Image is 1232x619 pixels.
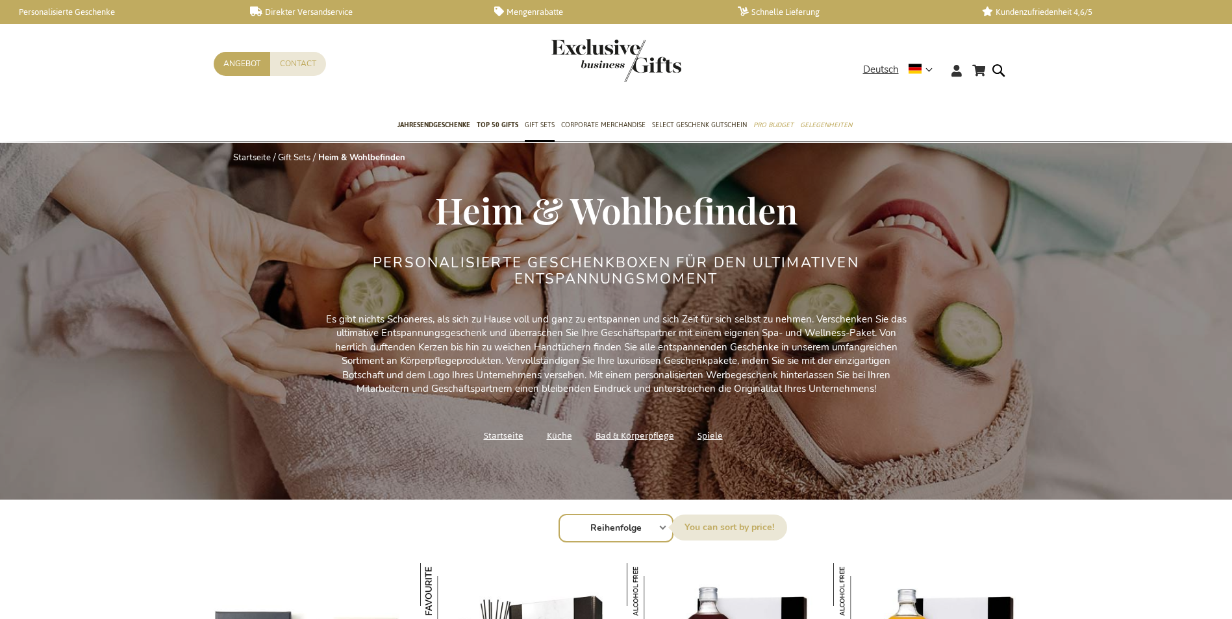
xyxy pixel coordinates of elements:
span: Jahresendgeschenke [397,118,470,132]
img: Das ultimative Marie-Stella-Maris-Duftset [420,563,476,619]
a: Gift Sets [278,152,310,164]
a: Contact [270,52,326,76]
img: The Mocktail Club Entspannungs Geschenkbox [833,563,889,619]
span: Gelegenheiten [800,118,852,132]
a: Angebot [214,52,270,76]
span: Heim & Wohlbefinden [435,186,798,234]
p: Es gibt nichts Schöneres, als sich zu Hause voll und ganz zu entspannen und sich Zeit für sich se... [324,313,909,396]
a: Küche [547,427,572,444]
span: Pro Budget [753,118,794,132]
a: Spiele [698,427,723,444]
a: Schnelle Lieferung [738,6,961,18]
span: Deutsch [863,62,899,77]
label: Sortieren nach [672,515,787,540]
span: Gift Sets [525,118,555,132]
a: Personalisierte Geschenke [6,6,229,18]
span: Select Geschenk Gutschein [652,118,747,132]
strong: Heim & Wohlbefinden [318,152,405,164]
span: TOP 50 Gifts [477,118,518,132]
a: Startseite [233,152,271,164]
h2: Personalisierte Geschenkboxen für den ultimativen Entspannungsmoment [373,255,860,286]
span: Corporate Merchandise [561,118,646,132]
a: Kundenzufriedenheit 4,6/5 [982,6,1205,18]
img: Exclusive Business gifts logo [551,39,681,82]
div: Deutsch [863,62,941,77]
a: store logo [551,39,616,82]
a: Startseite [484,427,523,444]
img: The Mocktail Club Luxus Relax Box [627,563,683,619]
a: Mengenrabatte [494,6,717,18]
a: Direkter Versandservice [250,6,473,18]
a: Bad & Körperpflege [596,427,674,444]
